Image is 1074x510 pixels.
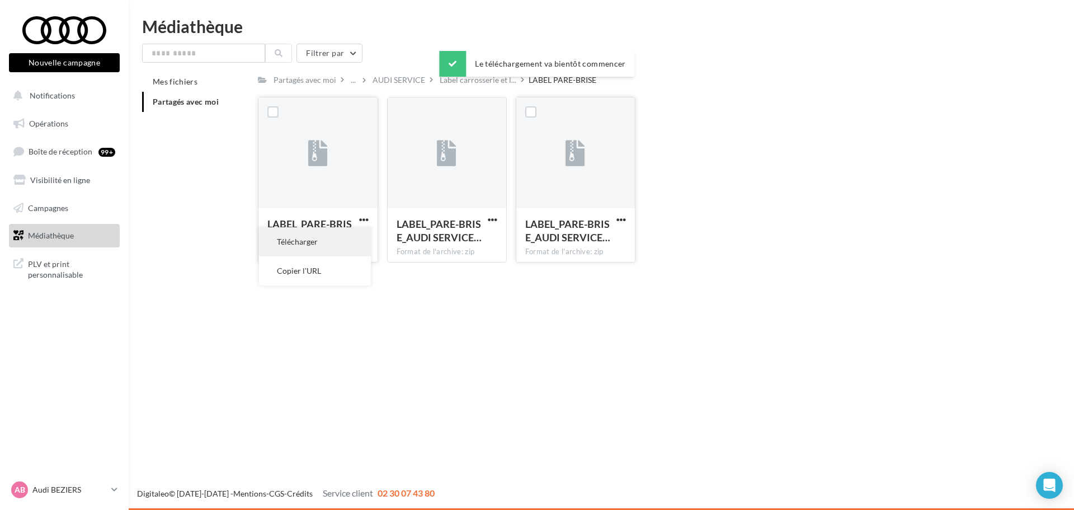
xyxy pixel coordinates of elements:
div: Format de l'archive: zip [397,247,497,257]
span: 02 30 07 43 80 [378,488,435,498]
a: Boîte de réception99+ [7,139,122,163]
div: Partagés avec moi [274,74,336,86]
p: Audi BEZIERS [32,484,107,495]
span: Opérations [29,119,68,128]
span: Campagnes [28,203,68,212]
a: Crédits [287,489,313,498]
span: LABEL_PARE-BRISE_AUDI SERVICE_GMB [397,218,482,244]
button: Copier l'URL [259,256,371,286]
span: PLV et print personnalisable [28,256,115,280]
span: Service client [323,488,373,498]
a: AB Audi BEZIERS [9,479,120,500]
span: LABEL_PARE-BRISE_AUDI SERVICE_POST_LINK [267,218,352,244]
a: Digitaleo [137,489,169,498]
button: Télécharger [259,227,371,256]
span: Boîte de réception [29,147,92,156]
button: Nouvelle campagne [9,53,120,72]
div: Format de l'archive: zip [525,247,626,257]
button: Notifications [7,84,117,107]
a: Visibilité en ligne [7,169,122,192]
span: Mes fichiers [153,77,197,86]
div: Médiathèque [142,18,1061,35]
a: Campagnes [7,196,122,220]
div: 99+ [98,148,115,157]
a: Opérations [7,112,122,135]
span: Partagés avec moi [153,97,219,106]
span: Médiathèque [28,231,74,240]
a: PLV et print personnalisable [7,252,122,285]
span: LABEL_PARE-BRISE_AUDI SERVICE_CARROUSEL [525,218,610,244]
a: Médiathèque [7,224,122,247]
a: Mentions [233,489,266,498]
span: © [DATE]-[DATE] - - - [137,489,435,498]
div: ... [348,72,358,88]
a: CGS [269,489,284,498]
div: AUDI SERVICE [373,74,425,86]
div: Open Intercom Messenger [1036,472,1063,499]
span: Visibilité en ligne [30,175,90,185]
span: Notifications [30,91,75,100]
button: Filtrer par [296,44,362,63]
span: AB [15,484,25,495]
div: Le téléchargement va bientôt commencer [439,51,634,77]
